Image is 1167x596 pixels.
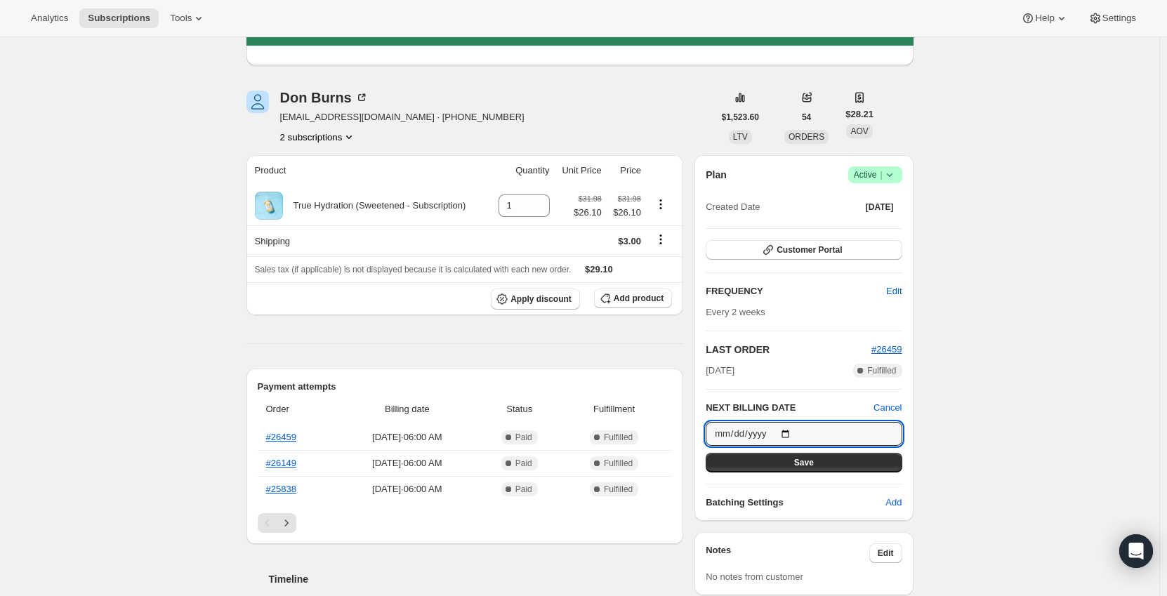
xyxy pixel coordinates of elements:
[491,289,580,310] button: Apply discount
[604,432,633,443] span: Fulfilled
[794,457,814,468] span: Save
[269,572,684,586] h2: Timeline
[246,155,489,186] th: Product
[1119,534,1153,568] div: Open Intercom Messenger
[515,432,532,443] span: Paid
[614,293,664,304] span: Add product
[574,206,602,220] span: $26.10
[482,402,556,416] span: Status
[706,496,885,510] h6: Batching Settings
[258,513,673,533] nav: Pagination
[733,132,748,142] span: LTV
[873,401,902,415] button: Cancel
[1080,8,1145,28] button: Settings
[258,394,336,425] th: Order
[706,168,727,182] h2: Plan
[1102,13,1136,24] span: Settings
[618,194,641,203] small: $31.98
[777,244,842,256] span: Customer Portal
[565,402,664,416] span: Fulfillment
[277,513,296,533] button: Next
[340,402,474,416] span: Billing date
[1013,8,1076,28] button: Help
[340,456,474,470] span: [DATE] · 06:00 AM
[706,200,760,214] span: Created Date
[579,194,602,203] small: $31.98
[877,491,910,514] button: Add
[610,206,641,220] span: $26.10
[604,484,633,495] span: Fulfilled
[340,430,474,444] span: [DATE] · 06:00 AM
[283,199,466,213] div: True Hydration (Sweetened - Subscription)
[266,458,296,468] a: #26149
[510,293,572,305] span: Apply discount
[554,155,606,186] th: Unit Price
[340,482,474,496] span: [DATE] · 06:00 AM
[713,107,767,127] button: $1,523.60
[880,169,882,180] span: |
[706,364,734,378] span: [DATE]
[886,284,902,298] span: Edit
[255,192,283,220] img: product img
[706,571,803,582] span: No notes from customer
[650,197,672,212] button: Product actions
[845,107,873,121] span: $28.21
[789,132,824,142] span: ORDERS
[867,365,896,376] span: Fulfilled
[650,232,672,247] button: Shipping actions
[585,264,613,274] span: $29.10
[258,380,673,394] h2: Payment attempts
[266,432,296,442] a: #26459
[706,453,902,472] button: Save
[706,307,765,317] span: Every 2 weeks
[706,401,873,415] h2: NEXT BILLING DATE
[878,280,910,303] button: Edit
[885,496,902,510] span: Add
[515,484,532,495] span: Paid
[706,240,902,260] button: Customer Portal
[869,543,902,563] button: Edit
[854,168,897,182] span: Active
[604,458,633,469] span: Fulfilled
[255,265,572,274] span: Sales tax (if applicable) is not displayed because it is calculated with each new order.
[22,8,77,28] button: Analytics
[878,548,894,559] span: Edit
[246,225,489,256] th: Shipping
[722,112,759,123] span: $1,523.60
[793,107,819,127] button: 54
[857,197,902,217] button: [DATE]
[31,13,68,24] span: Analytics
[170,13,192,24] span: Tools
[88,13,150,24] span: Subscriptions
[161,8,214,28] button: Tools
[618,236,641,246] span: $3.00
[246,91,269,113] span: Don Burns
[706,284,886,298] h2: FREQUENCY
[606,155,645,186] th: Price
[706,343,871,357] h2: LAST ORDER
[280,91,369,105] div: Don Burns
[280,110,525,124] span: [EMAIL_ADDRESS][DOMAIN_NAME] · [PHONE_NUMBER]
[79,8,159,28] button: Subscriptions
[850,126,868,136] span: AOV
[489,155,553,186] th: Quantity
[1035,13,1054,24] span: Help
[594,289,672,308] button: Add product
[871,343,902,357] button: #26459
[515,458,532,469] span: Paid
[802,112,811,123] span: 54
[866,201,894,213] span: [DATE]
[280,130,357,144] button: Product actions
[871,344,902,355] a: #26459
[266,484,296,494] a: #25838
[706,543,869,563] h3: Notes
